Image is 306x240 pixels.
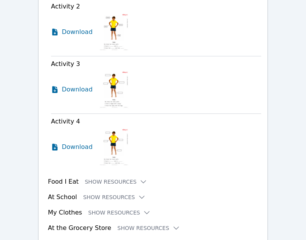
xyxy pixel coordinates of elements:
img: Activity 2 [99,13,129,51]
span: Activity 3 [51,60,80,68]
span: Activity 4 [51,118,80,125]
span: Download [62,85,93,94]
button: Show Resources [117,224,180,232]
a: Download [51,70,93,109]
button: Show Resources [88,209,151,216]
h3: At School [48,193,77,202]
img: Activity 3 [99,70,129,109]
button: Show Resources [83,193,146,201]
h3: At the Grocery Store [48,223,111,233]
h3: My Clothes [48,208,82,217]
span: Download [62,27,93,37]
a: Download [51,128,93,166]
a: Download [51,13,93,51]
button: Show Resources [85,178,147,186]
span: Download [62,142,93,152]
h3: Food I Eat [48,177,78,186]
span: Activity 2 [51,3,80,10]
img: Activity 4 [99,128,129,166]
